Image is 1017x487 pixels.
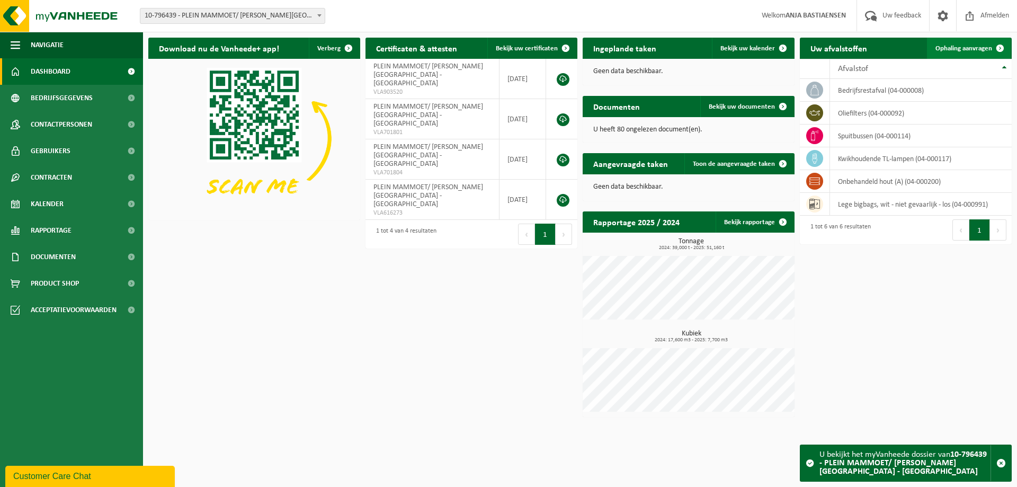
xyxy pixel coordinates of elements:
[800,38,878,58] h2: Uw afvalstoffen
[593,126,784,134] p: U heeft 80 ongelezen document(en).
[518,224,535,245] button: Previous
[588,338,795,343] span: 2024: 17,600 m3 - 2025: 7,700 m3
[373,169,491,177] span: VLA701804
[583,96,650,117] h2: Documenten
[140,8,325,24] span: 10-796439 - PLEIN MAMMOET/ C. STEINWEG - ANTWERPEN
[373,88,491,96] span: VLA903520
[830,79,1012,102] td: bedrijfsrestafval (04-000008)
[373,128,491,137] span: VLA701801
[373,103,483,128] span: PLEIN MAMMOET/ [PERSON_NAME][GEOGRAPHIC_DATA] - [GEOGRAPHIC_DATA]
[148,38,290,58] h2: Download nu de Vanheede+ app!
[309,38,359,59] button: Verberg
[830,193,1012,216] td: lege bigbags, wit - niet gevaarlijk - los (04-000991)
[373,183,483,208] span: PLEIN MAMMOET/ [PERSON_NAME][GEOGRAPHIC_DATA] - [GEOGRAPHIC_DATA]
[499,99,546,139] td: [DATE]
[31,244,76,270] span: Documenten
[140,8,325,23] span: 10-796439 - PLEIN MAMMOET/ C. STEINWEG - ANTWERPEN
[487,38,576,59] a: Bekijk uw certificaten
[805,218,871,242] div: 1 tot 6 van 6 resultaten
[31,217,72,244] span: Rapportage
[496,45,558,52] span: Bekijk uw certificaten
[830,147,1012,170] td: kwikhoudende TL-lampen (04-000117)
[373,209,491,217] span: VLA616273
[700,96,793,117] a: Bekijk uw documenten
[927,38,1011,59] a: Ophaling aanvragen
[583,211,690,232] h2: Rapportage 2025 / 2024
[499,59,546,99] td: [DATE]
[583,153,679,174] h2: Aangevraagde taken
[31,297,117,323] span: Acceptatievoorwaarden
[838,65,868,73] span: Afvalstof
[373,143,483,168] span: PLEIN MAMMOET/ [PERSON_NAME][GEOGRAPHIC_DATA] - [GEOGRAPHIC_DATA]
[31,32,64,58] span: Navigatie
[819,450,987,476] strong: 10-796439 - PLEIN MAMMOET/ [PERSON_NAME][GEOGRAPHIC_DATA] - [GEOGRAPHIC_DATA]
[693,161,775,167] span: Toon de aangevraagde taken
[588,238,795,251] h3: Tonnage
[31,138,70,164] span: Gebruikers
[952,219,969,241] button: Previous
[786,12,846,20] strong: ANJA BASTIAENSEN
[31,58,70,85] span: Dashboard
[317,45,341,52] span: Verberg
[31,270,79,297] span: Product Shop
[935,45,992,52] span: Ophaling aanvragen
[556,224,572,245] button: Next
[31,111,92,138] span: Contactpersonen
[830,125,1012,147] td: spuitbussen (04-000114)
[5,464,177,487] iframe: chat widget
[712,38,793,59] a: Bekijk uw kalender
[535,224,556,245] button: 1
[593,183,784,191] p: Geen data beschikbaar.
[830,102,1012,125] td: oliefilters (04-000092)
[593,68,784,75] p: Geen data beschikbaar.
[31,191,64,217] span: Kalender
[499,180,546,220] td: [DATE]
[819,445,991,481] div: U bekijkt het myVanheede dossier van
[583,38,667,58] h2: Ingeplande taken
[830,170,1012,193] td: onbehandeld hout (A) (04-000200)
[365,38,468,58] h2: Certificaten & attesten
[716,211,793,233] a: Bekijk rapportage
[499,139,546,180] td: [DATE]
[373,63,483,87] span: PLEIN MAMMOET/ [PERSON_NAME][GEOGRAPHIC_DATA] - [GEOGRAPHIC_DATA]
[588,245,795,251] span: 2024: 39,000 t - 2025: 51,160 t
[720,45,775,52] span: Bekijk uw kalender
[709,103,775,110] span: Bekijk uw documenten
[371,223,436,246] div: 1 tot 4 van 4 resultaten
[684,153,793,174] a: Toon de aangevraagde taken
[31,164,72,191] span: Contracten
[31,85,93,111] span: Bedrijfsgegevens
[969,219,990,241] button: 1
[148,59,360,218] img: Download de VHEPlus App
[588,330,795,343] h3: Kubiek
[990,219,1006,241] button: Next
